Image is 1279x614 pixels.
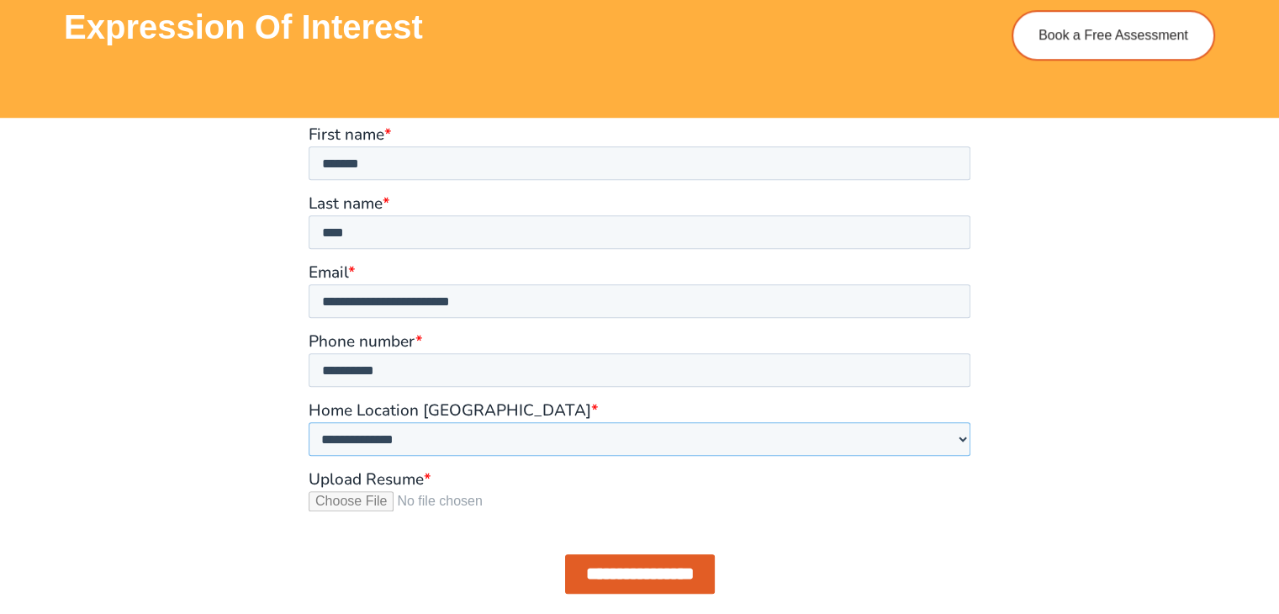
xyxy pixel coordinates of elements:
iframe: Form 0 [309,126,970,608]
h3: Expression of Interest [64,10,971,44]
span: Book a Free Assessment [1039,29,1188,42]
a: Book a Free Assessment [1012,10,1215,61]
iframe: Chat Widget [999,425,1279,614]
